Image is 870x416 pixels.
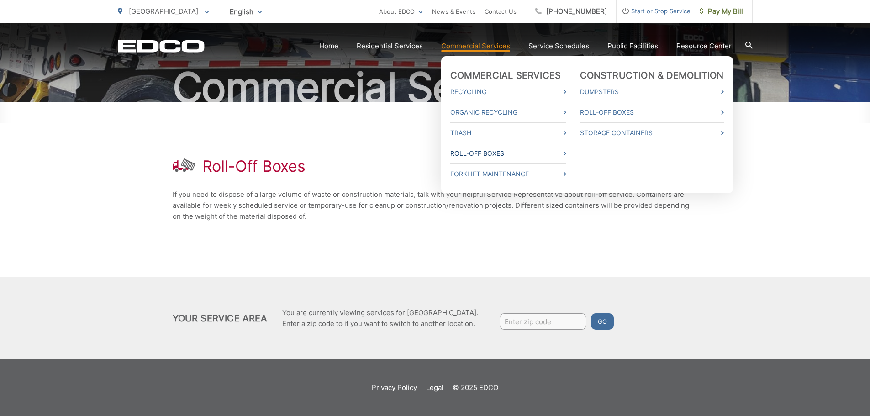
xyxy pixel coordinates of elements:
[372,382,417,393] a: Privacy Policy
[528,41,589,52] a: Service Schedules
[282,307,478,329] p: You are currently viewing services for [GEOGRAPHIC_DATA]. Enter a zip code to if you want to swit...
[223,4,269,20] span: English
[173,189,698,222] p: If you need to dispose of a large volume of waste or construction materials, talk with your helpf...
[173,313,267,324] h2: Your Service Area
[580,127,724,138] a: Storage Containers
[432,6,475,17] a: News & Events
[118,40,205,53] a: EDCD logo. Return to the homepage.
[441,41,510,52] a: Commercial Services
[580,107,724,118] a: Roll-Off Boxes
[485,6,517,17] a: Contact Us
[118,65,753,111] h2: Commercial Services
[450,127,566,138] a: Trash
[450,86,566,97] a: Recycling
[591,313,614,330] button: Go
[453,382,498,393] p: © 2025 EDCO
[607,41,658,52] a: Public Facilities
[580,86,724,97] a: Dumpsters
[426,382,443,393] a: Legal
[580,70,724,81] a: Construction & Demolition
[319,41,338,52] a: Home
[450,107,566,118] a: Organic Recycling
[500,313,586,330] input: Enter zip code
[357,41,423,52] a: Residential Services
[450,169,566,179] a: Forklift Maintenance
[700,6,743,17] span: Pay My Bill
[450,70,561,81] a: Commercial Services
[129,7,198,16] span: [GEOGRAPHIC_DATA]
[450,148,566,159] a: Roll-Off Boxes
[676,41,732,52] a: Resource Center
[379,6,423,17] a: About EDCO
[202,157,306,175] h1: Roll-Off Boxes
